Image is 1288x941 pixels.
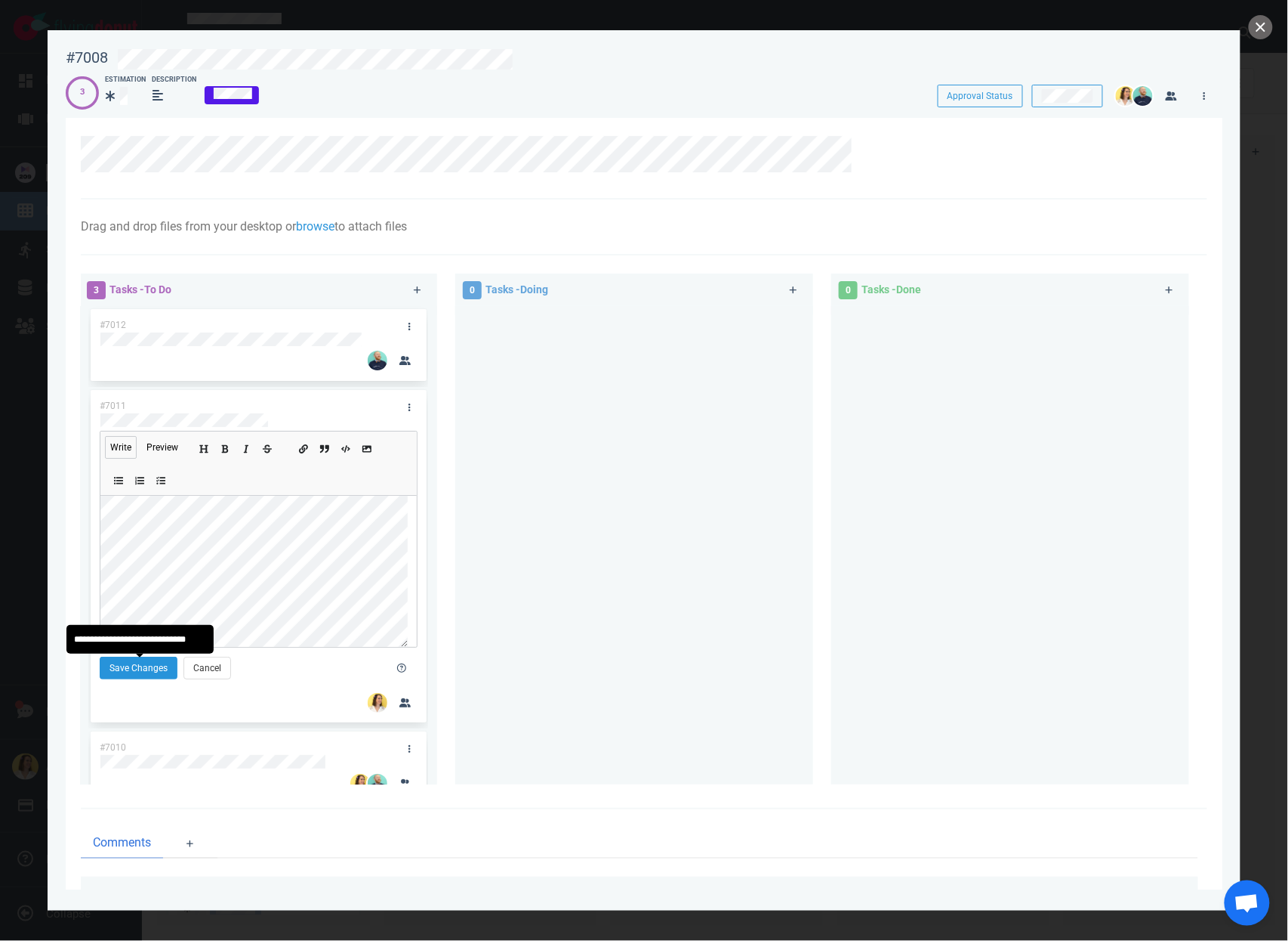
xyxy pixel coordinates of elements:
[861,283,921,296] span: Tasks - Done
[485,283,548,296] span: Tasks - Doing
[66,48,108,67] div: #7008
[100,401,126,411] span: #7011
[153,471,168,488] button: Add checked list
[100,657,177,679] button: Save Changes
[1116,86,1135,106] img: 26
[1249,15,1273,39] button: close
[217,439,233,456] button: Add bold text
[260,439,275,456] button: Add strikethrough text
[359,439,374,456] button: Add image
[1133,86,1153,106] img: 26
[334,219,407,234] span: to attach files
[80,86,85,99] div: 3
[111,471,126,488] button: Add unordered list
[368,693,387,713] img: 26
[141,436,183,459] button: Preview
[338,439,353,456] button: Insert code
[839,281,858,299] span: 0
[1225,881,1270,926] div: Ouvrir le chat
[100,320,126,330] span: #7012
[81,219,296,234] span: Drag and drop files from your desktop or
[938,85,1023,107] button: Approval Status
[296,439,311,456] button: Add a link
[105,75,146,85] div: Estimation
[317,439,332,456] button: Insert a quote
[105,436,137,459] button: Write
[296,219,334,234] a: browse
[196,439,211,456] button: Add header
[368,774,387,794] img: 26
[100,742,126,753] span: #7010
[239,439,254,456] button: Add italic text
[350,774,370,794] img: 26
[132,471,147,488] button: Add ordered list
[152,75,196,85] div: Description
[93,834,151,852] span: Comments
[183,657,231,679] button: Cancel
[109,283,171,296] span: Tasks - To Do
[87,281,106,299] span: 3
[368,351,387,370] img: 26
[463,281,482,299] span: 0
